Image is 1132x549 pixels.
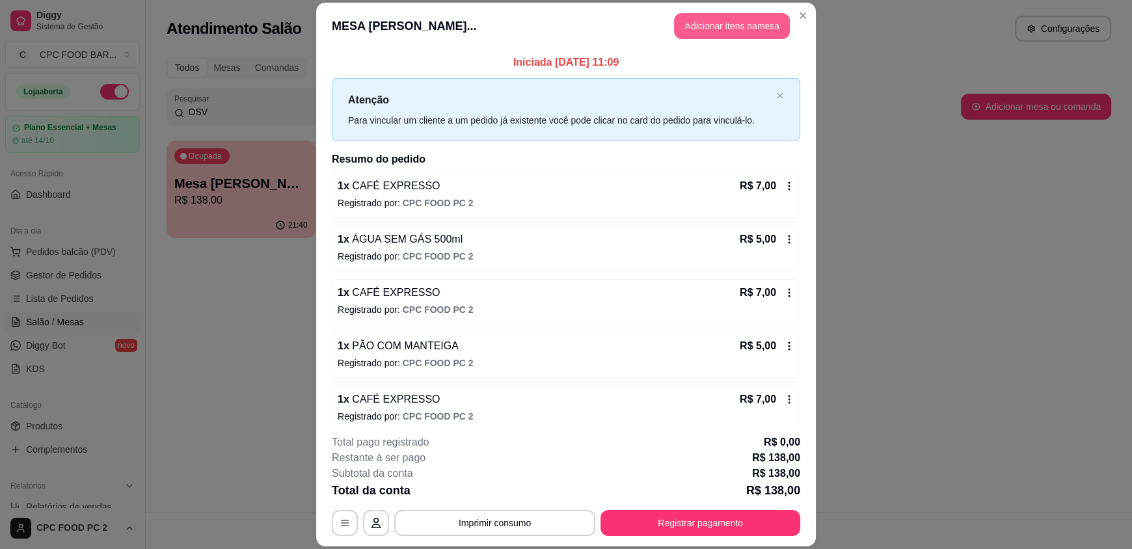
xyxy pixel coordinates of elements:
[746,481,800,500] p: R$ 138,00
[764,435,800,450] p: R$ 0,00
[338,285,440,301] p: 1 x
[403,358,474,368] span: CPC FOOD PC 2
[332,152,800,167] h2: Resumo do pedido
[403,251,474,261] span: CPC FOOD PC 2
[338,356,794,369] p: Registrado por:
[740,338,776,354] p: R$ 5,00
[332,481,411,500] p: Total da conta
[338,303,794,316] p: Registrado por:
[332,435,429,450] p: Total pago registrado
[338,196,794,209] p: Registrado por:
[332,450,425,466] p: Restante à ser pago
[674,13,790,39] button: Adicionar itens namesa
[338,410,794,423] p: Registrado por:
[338,232,463,247] p: 1 x
[349,180,440,191] span: CAFÉ EXPRESSO
[349,340,459,351] span: PÃO COM MANTEIGA
[776,92,784,100] button: close
[752,450,800,466] p: R$ 138,00
[338,392,440,407] p: 1 x
[338,250,794,263] p: Registrado por:
[740,232,776,247] p: R$ 5,00
[740,392,776,407] p: R$ 7,00
[394,510,595,536] button: Imprimir consumo
[403,411,474,422] span: CPC FOOD PC 2
[349,234,463,245] span: ÁGUA SEM GÁS 500ml
[348,113,771,127] div: Para vincular um cliente a um pedido já existente você pode clicar no card do pedido para vinculá...
[338,338,459,354] p: 1 x
[349,394,440,405] span: CAFÉ EXPRESSO
[403,198,474,208] span: CPC FOOD PC 2
[348,92,771,108] p: Atenção
[332,55,800,70] p: Iniciada [DATE] 11:09
[600,510,800,536] button: Registrar pagamento
[316,3,816,49] header: MESA [PERSON_NAME]...
[332,466,413,481] p: Subtotal da conta
[752,466,800,481] p: R$ 138,00
[792,5,813,26] button: Close
[403,304,474,315] span: CPC FOOD PC 2
[740,178,776,194] p: R$ 7,00
[740,285,776,301] p: R$ 7,00
[349,287,440,298] span: CAFÉ EXPRESSO
[338,178,440,194] p: 1 x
